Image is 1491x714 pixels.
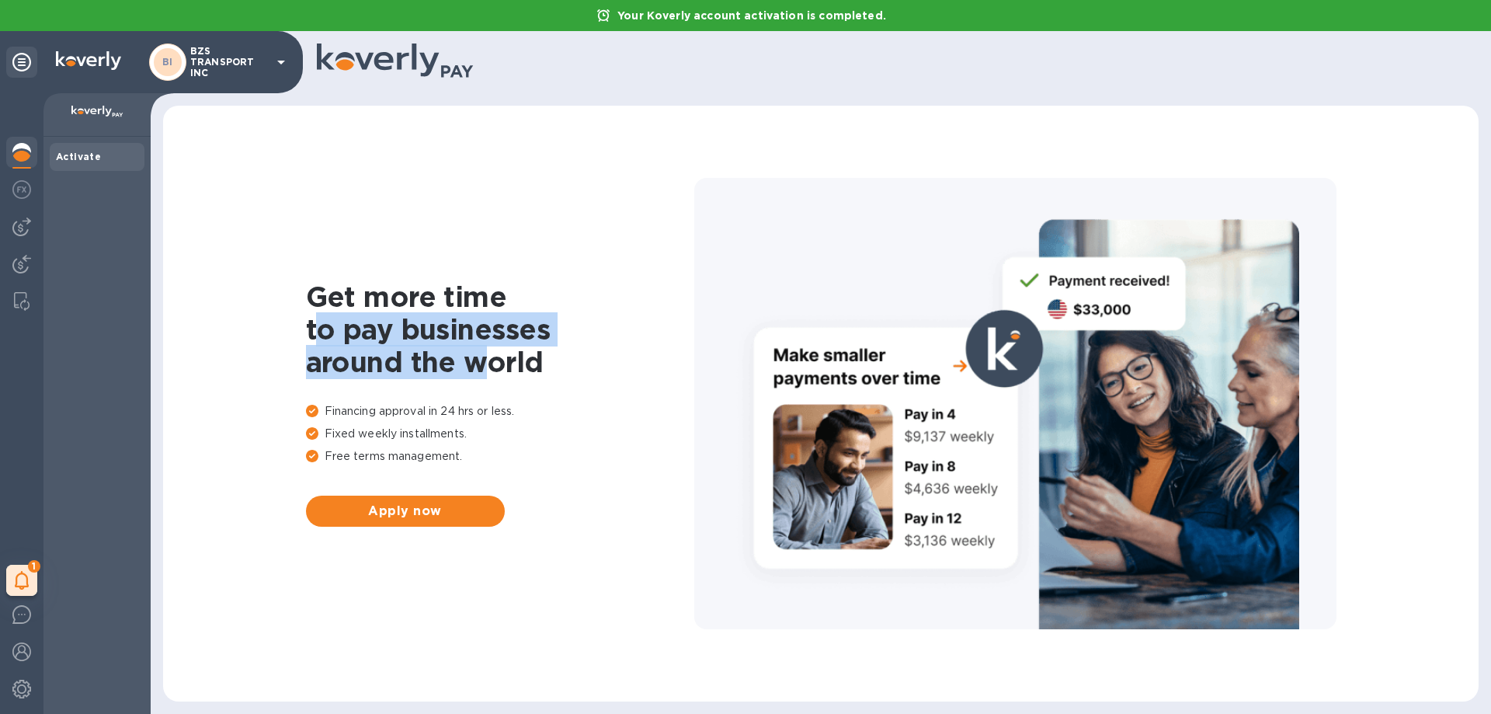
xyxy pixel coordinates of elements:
p: Your Koverly account activation is completed. [610,8,894,23]
img: Foreign exchange [12,180,31,199]
span: 1 [28,560,40,573]
button: Apply now [306,496,505,527]
b: Activate [56,151,101,162]
span: Apply now [318,502,492,521]
div: Unpin categories [6,47,37,78]
h1: Get more time to pay businesses around the world [306,280,694,378]
img: Logo [56,51,121,70]
p: BZS TRANSPORT INC [190,46,268,78]
p: Fixed weekly installments. [306,426,694,442]
b: BI [162,56,173,68]
p: Financing approval in 24 hrs or less. [306,403,694,420]
p: Free terms management. [306,448,694,465]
